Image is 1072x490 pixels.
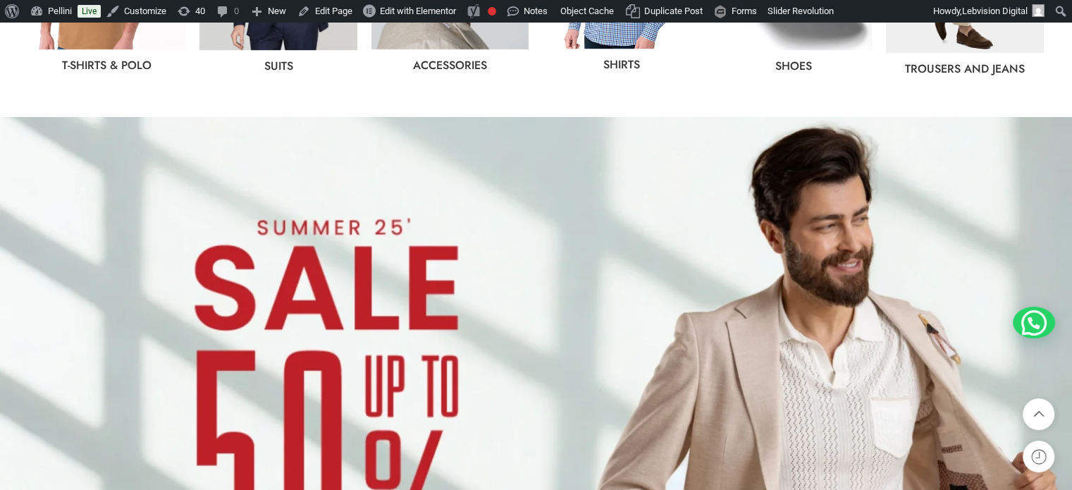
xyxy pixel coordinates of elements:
span: Edit with Elementor [380,6,456,16]
a: T-Shirts & Polo [62,57,152,73]
a: Shirts [603,56,640,73]
a: Live [78,5,101,18]
a: Accessories [413,57,487,73]
a: Suits [264,58,293,74]
span: Slider Revolution [768,6,834,16]
span: Lebvision Digital [962,6,1028,16]
div: Focus keyphrase not set [488,7,496,16]
a: shoes [775,58,812,74]
a: Trousers and jeans [905,61,1025,77]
